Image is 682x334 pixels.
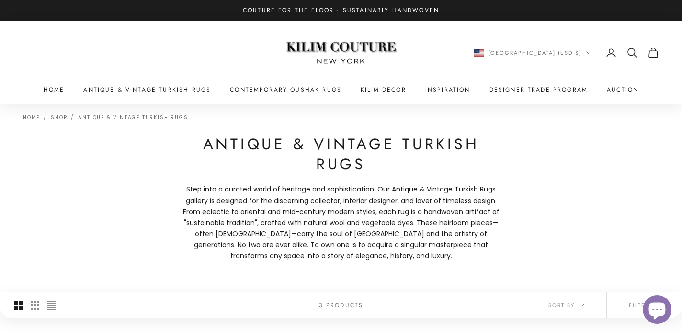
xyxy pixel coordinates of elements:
a: Antique & Vintage Turkish Rugs [83,85,211,95]
button: Sort by [526,292,606,318]
p: 3 products [319,300,364,310]
button: Change country or currency [474,48,591,57]
a: Inspiration [425,85,470,95]
button: Switch to compact product images [47,292,56,318]
img: United States [474,49,484,57]
span: [GEOGRAPHIC_DATA] (USD $) [489,48,582,57]
p: Couture for the Floor · Sustainably Handwoven [243,6,439,15]
summary: Kilim Decor [361,85,406,95]
a: Home [23,114,40,121]
h1: Antique & Vintage Turkish Rugs [178,134,504,174]
inbox-online-store-chat: Shopify online store chat [640,295,674,326]
nav: Primary navigation [23,85,659,95]
button: Switch to larger product images [14,292,23,318]
img: Logo of Kilim Couture New York [281,30,401,76]
button: Filter (2) [607,292,682,318]
nav: Breadcrumb [23,113,188,120]
button: Switch to smaller product images [31,292,39,318]
a: Contemporary Oushak Rugs [230,85,341,95]
a: Designer Trade Program [489,85,588,95]
a: Home [44,85,65,95]
a: Shop [51,114,67,121]
p: Step into a curated world of heritage and sophistication. Our Antique & Vintage Turkish Rugs gall... [178,184,504,262]
a: Antique & Vintage Turkish Rugs [78,114,188,121]
a: Auction [607,85,638,95]
span: Sort by [548,301,584,310]
nav: Secondary navigation [474,47,659,59]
